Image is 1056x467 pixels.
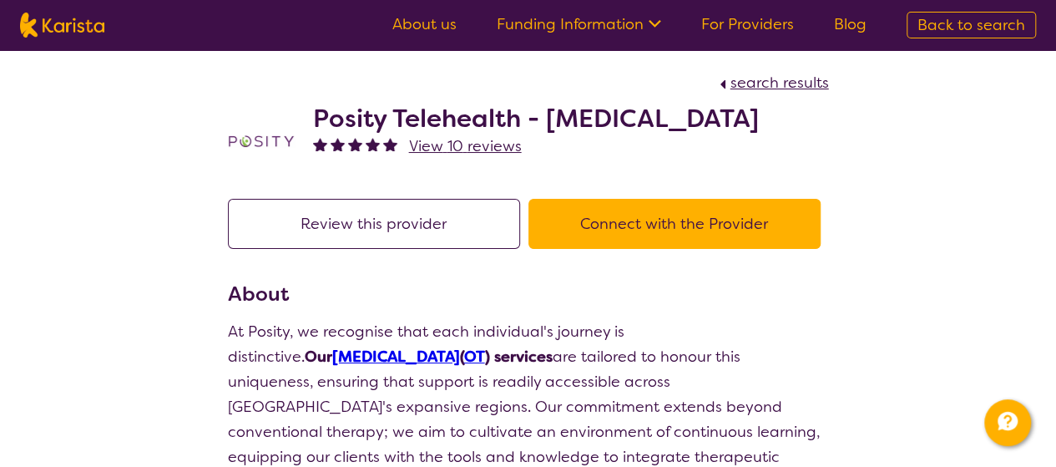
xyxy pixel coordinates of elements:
img: t1bslo80pcylnzwjhndq.png [228,108,295,175]
button: Connect with the Provider [528,199,821,249]
a: About us [392,14,457,34]
h3: About [228,279,829,309]
a: View 10 reviews [409,134,522,159]
button: Channel Menu [984,399,1031,446]
span: Back to search [917,15,1025,35]
a: OT [464,347,485,367]
span: search results [730,73,829,93]
strong: Our ( ) services [305,347,553,367]
a: Blog [834,14,867,34]
span: View 10 reviews [409,136,522,156]
img: fullstar [366,137,380,151]
img: fullstar [348,137,362,151]
a: search results [715,73,829,93]
img: fullstar [331,137,345,151]
button: Review this provider [228,199,520,249]
a: Back to search [907,12,1036,38]
a: Connect with the Provider [528,214,829,234]
img: fullstar [383,137,397,151]
a: For Providers [701,14,794,34]
a: Review this provider [228,214,528,234]
a: Funding Information [497,14,661,34]
img: fullstar [313,137,327,151]
img: Karista logo [20,13,104,38]
h2: Posity Telehealth - [MEDICAL_DATA] [313,104,759,134]
a: [MEDICAL_DATA] [332,347,460,367]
